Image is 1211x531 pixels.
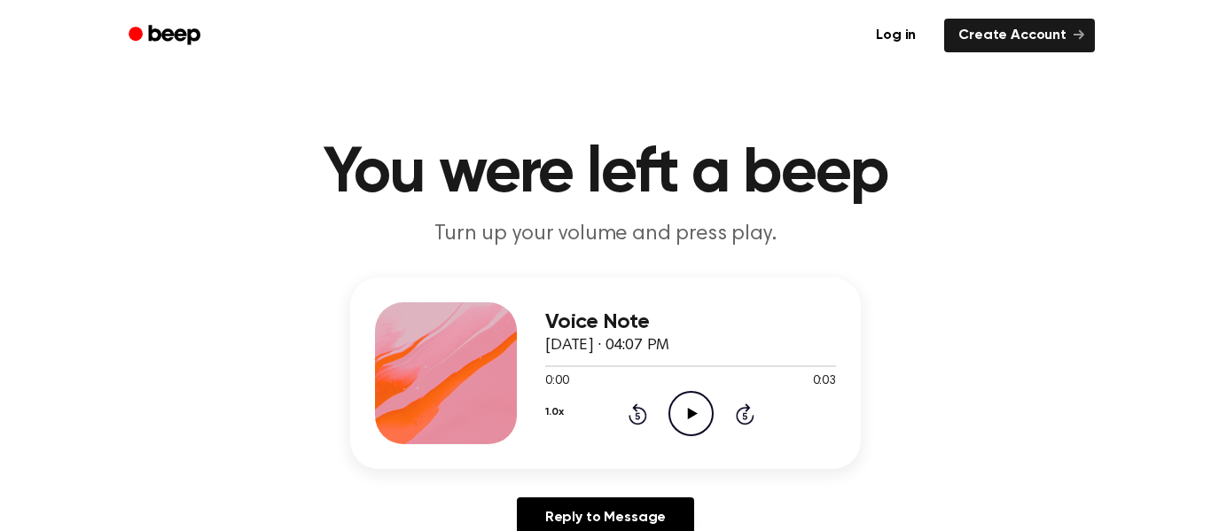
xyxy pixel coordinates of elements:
h1: You were left a beep [152,142,1059,206]
span: 0:00 [545,372,568,391]
span: [DATE] · 04:07 PM [545,338,669,354]
p: Turn up your volume and press play. [265,220,946,249]
span: 0:03 [813,372,836,391]
h3: Voice Note [545,310,836,334]
button: 1.0x [545,397,563,427]
a: Beep [116,19,216,53]
a: Create Account [944,19,1095,52]
a: Log in [858,15,934,56]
